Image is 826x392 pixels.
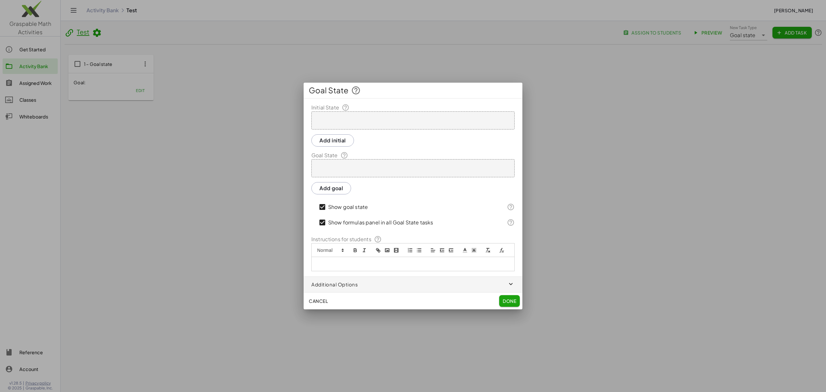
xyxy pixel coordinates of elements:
button: Done [499,295,520,307]
label: Initial State [311,104,349,111]
button: indent: -1 [438,246,447,254]
button: video [392,246,401,254]
label: Show goal state [328,199,368,215]
button: clean [483,246,492,254]
span: Cancel [309,298,328,304]
button: bold [351,246,360,254]
button: image [383,246,392,254]
button: formula [497,246,506,254]
button: italic [360,246,369,254]
button: Cancel [306,295,330,307]
label: Goal State [311,151,348,159]
span: Done [503,298,516,304]
button: list: ordered [406,246,415,254]
button: list: bullet [415,246,424,254]
button: indent: +1 [447,246,456,254]
button: link [374,246,383,254]
button: Add goal [311,182,351,194]
button: Add initial [311,134,354,147]
label: Show formulas panel in all Goal State tasks [328,215,433,230]
span: Goal State [309,85,348,96]
button: Additional Options [304,277,522,292]
label: Instructions for students [311,235,382,243]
